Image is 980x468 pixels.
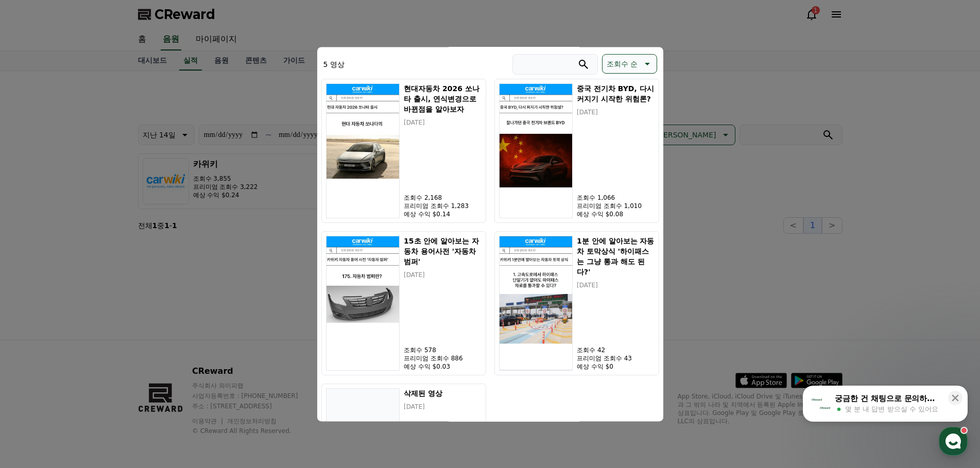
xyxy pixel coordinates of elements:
h5: 삭제된 영상 [404,388,481,398]
p: 5 영상 [323,59,345,70]
p: [DATE] [404,403,481,411]
button: 1분 안에 알아보는 자동차 토막상식 '하이패스는 그냥 통과 해도 된다?' 1분 안에 알아보는 자동차 토막상식 '하이패스는 그냥 통과 해도 된다?' [DATE] 조회수 42 프... [494,231,659,375]
span: 홈 [32,342,39,350]
a: 설정 [133,326,198,352]
p: 조회수 42 [577,346,654,354]
p: 예상 수익 $0 [577,362,654,371]
p: [DATE] [577,281,654,289]
button: 현대자동차 2026 쏘나타 출시, 연식변경으로 바뀐점을 알아보자 현대자동차 2026 쏘나타 출시, 연식변경으로 바뀐점을 알아보자 [DATE] 조회수 2,168 프리미엄 조회수... [321,79,486,223]
p: 조회수 1,066 [577,194,654,202]
button: 15초 안에 알아보는 자동차 용어사전 '자동차 범퍼' 15초 안에 알아보는 자동차 용어사전 '자동차 범퍼' [DATE] 조회수 578 프리미엄 조회수 886 예상 수익 $0.03 [321,231,486,375]
div: modal [317,47,663,421]
button: 중국 전기차 BYD, 다시 커지기 시작한 위험론? 중국 전기차 BYD, 다시 커지기 시작한 위험론? [DATE] 조회수 1,066 프리미엄 조회수 1,010 예상 수익 $0.08 [494,79,659,223]
span: 설정 [159,342,171,350]
h5: 1분 안에 알아보는 자동차 토막상식 '하이패스는 그냥 통과 해도 된다?' [577,236,654,277]
p: 예상 수익 $0.03 [404,362,481,371]
img: 15초 안에 알아보는 자동차 용어사전 '자동차 범퍼' [326,236,400,371]
span: 대화 [94,342,107,351]
p: [DATE] [577,108,654,116]
img: 현대자동차 2026 쏘나타 출시, 연식변경으로 바뀐점을 알아보자 [326,83,400,218]
h5: 15초 안에 알아보는 자동차 용어사전 '자동차 범퍼' [404,236,481,267]
p: 예상 수익 $0.14 [404,210,481,218]
p: 조회수 2,168 [404,194,481,202]
button: 조회수 순 [602,54,657,74]
p: [DATE] [404,118,481,127]
p: 예상 수익 $0.08 [577,210,654,218]
a: 홈 [3,326,68,352]
p: 조회수 578 [404,346,481,354]
p: 프리미엄 조회수 1,010 [577,202,654,210]
p: 조회수 순 [607,57,638,71]
p: [DATE] [404,271,481,279]
img: 중국 전기차 BYD, 다시 커지기 시작한 위험론? [499,83,573,218]
a: 대화 [68,326,133,352]
h5: 중국 전기차 BYD, 다시 커지기 시작한 위험론? [577,83,654,104]
p: 프리미엄 조회수 886 [404,354,481,362]
p: 프리미엄 조회수 43 [577,354,654,362]
img: 1분 안에 알아보는 자동차 토막상식 '하이패스는 그냥 통과 해도 된다?' [499,236,573,371]
h5: 현대자동차 2026 쏘나타 출시, 연식변경으로 바뀐점을 알아보자 [404,83,481,114]
p: 프리미엄 조회수 1,283 [404,202,481,210]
